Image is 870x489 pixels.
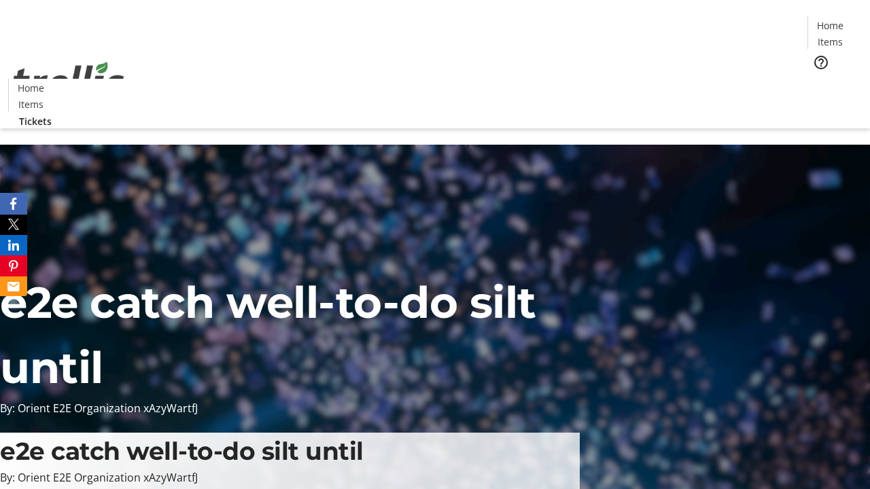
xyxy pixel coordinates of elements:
img: Orient E2E Organization xAzyWartfJ's Logo [8,47,129,115]
span: Home [18,81,44,95]
span: Items [18,97,43,111]
a: Tickets [8,114,63,128]
a: Items [9,97,52,111]
span: Tickets [19,114,52,128]
button: Help [807,49,835,76]
a: Home [9,81,52,95]
a: Items [808,35,852,49]
span: Tickets [818,79,851,93]
span: Items [818,35,843,49]
a: Tickets [807,79,862,93]
a: Home [808,18,852,33]
span: Home [817,18,843,33]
